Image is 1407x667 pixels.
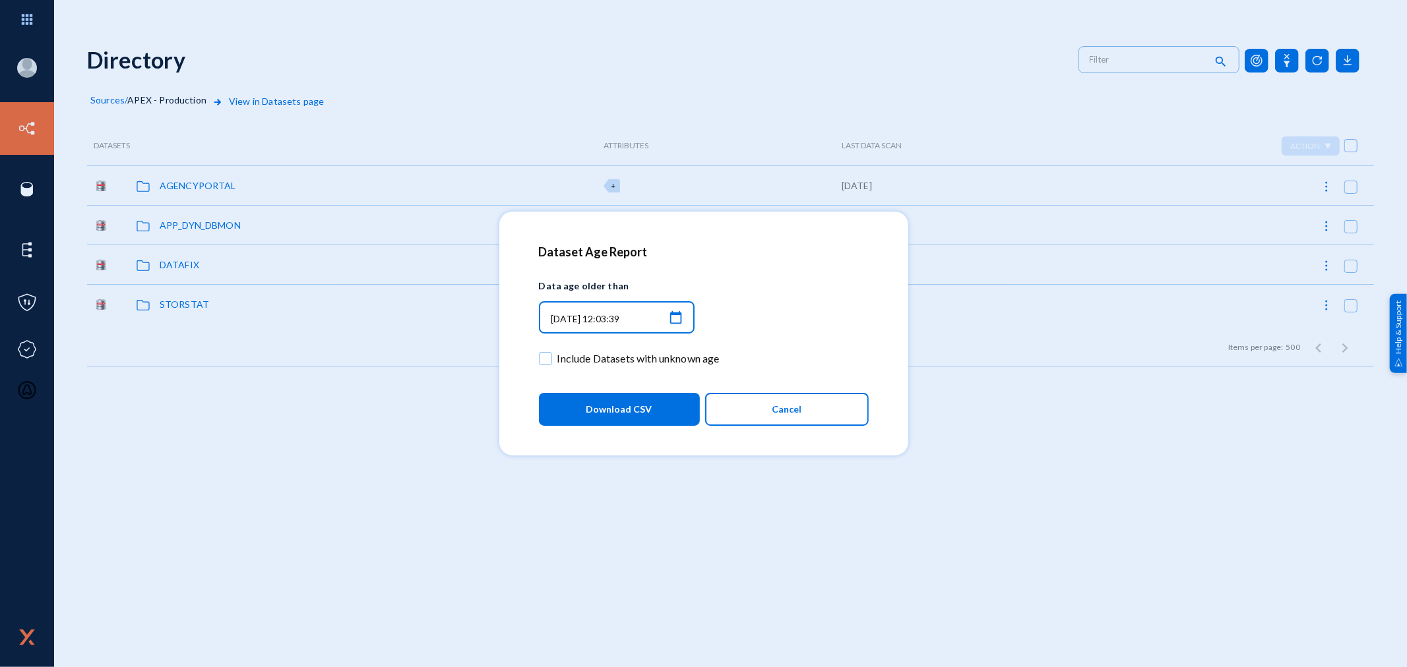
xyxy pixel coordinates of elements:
h2: Dataset Age Report [539,245,869,259]
mat-icon: calendar_today [668,309,684,327]
span: Data age older than [539,272,750,299]
button: Download CSV [539,393,700,426]
span: Include Datasets with unknown age [557,349,720,368]
button: Cancel [705,393,869,426]
span: Download CSV [586,397,652,421]
span: Cancel [772,398,801,420]
input: Choose date [551,313,664,325]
